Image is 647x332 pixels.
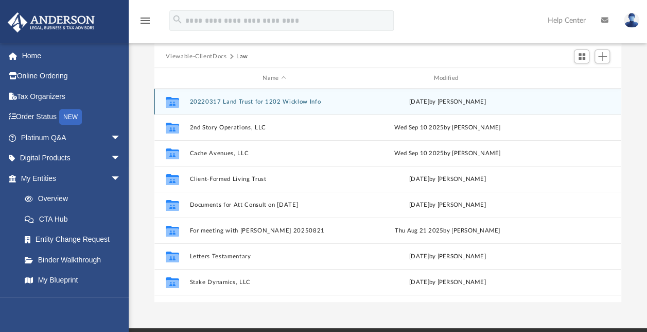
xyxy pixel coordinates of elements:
[574,49,589,64] button: Switch to Grid View
[14,270,131,291] a: My Blueprint
[624,13,639,28] img: User Pic
[7,127,136,148] a: Platinum Q&Aarrow_drop_down
[166,52,226,61] button: Viewable-ClientDocs
[190,124,359,131] button: 2nd Story Operations, LLC
[190,279,359,286] button: Stake Dynamics, LLC
[190,227,359,234] button: For meeting with [PERSON_NAME] 20250821
[14,209,136,229] a: CTA Hub
[363,252,532,261] div: [DATE] by [PERSON_NAME]
[7,86,136,107] a: Tax Organizers
[363,278,532,287] div: [DATE] by [PERSON_NAME]
[154,89,621,303] div: grid
[111,168,131,189] span: arrow_drop_down
[159,74,185,83] div: id
[537,74,609,83] div: id
[363,226,532,236] div: Thu Aug 21 2025 by [PERSON_NAME]
[14,229,136,250] a: Entity Change Request
[7,66,136,87] a: Online Ordering
[594,49,610,64] button: Add
[190,150,359,157] button: Cache Avenues, LLC
[7,45,136,66] a: Home
[111,127,131,148] span: arrow_drop_down
[5,12,98,32] img: Anderson Advisors Platinum Portal
[7,148,136,169] a: Digital Productsarrow_drop_down
[189,74,359,83] div: Name
[190,98,359,105] button: 20220317 Land Trust for 1202 Wicklow Info
[190,202,359,208] button: Documents for Att Consult on [DATE]
[139,14,151,27] i: menu
[236,52,248,61] button: Law
[7,107,136,128] a: Order StatusNEW
[139,20,151,27] a: menu
[7,168,136,189] a: My Entitiesarrow_drop_down
[363,74,532,83] div: Modified
[14,250,136,270] a: Binder Walkthrough
[172,14,183,25] i: search
[363,97,532,107] div: [DATE] by [PERSON_NAME]
[111,148,131,169] span: arrow_drop_down
[363,201,532,210] div: [DATE] by [PERSON_NAME]
[363,123,532,132] div: Wed Sep 10 2025 by [PERSON_NAME]
[363,149,532,158] div: Wed Sep 10 2025 by [PERSON_NAME]
[190,253,359,260] button: Letters Testamentary
[190,176,359,182] button: Client-Formed Living Trust
[59,109,82,125] div: NEW
[14,189,136,209] a: Overview
[14,290,136,311] a: Tax Due Dates
[363,175,532,184] div: [DATE] by [PERSON_NAME]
